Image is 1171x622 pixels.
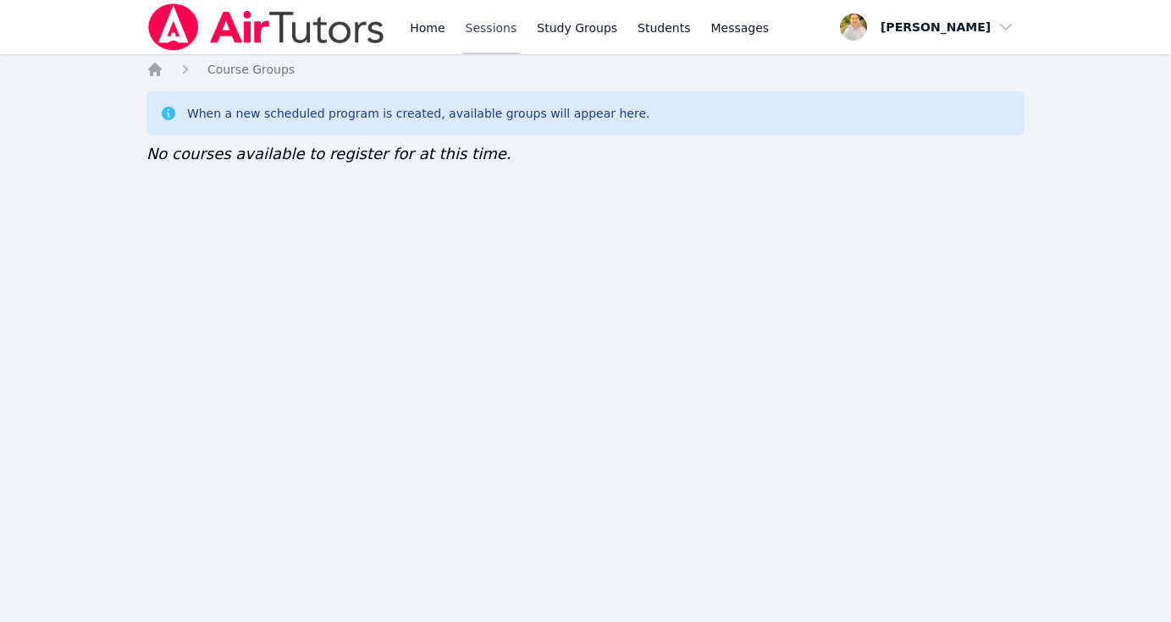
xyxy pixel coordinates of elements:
[711,19,770,36] span: Messages
[187,105,650,122] div: When a new scheduled program is created, available groups will appear here.
[146,3,386,51] img: Air Tutors
[146,145,511,162] span: No courses available to register for at this time.
[207,63,295,76] span: Course Groups
[146,61,1025,78] nav: Breadcrumb
[207,61,295,78] a: Course Groups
